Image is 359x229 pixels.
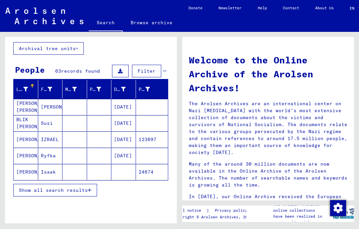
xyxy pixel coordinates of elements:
[41,86,53,93] div: First Name
[139,86,150,93] div: Prisoner #
[38,164,63,180] mat-cell: Isaak
[65,84,87,95] div: Maiden Name
[38,131,63,147] mat-cell: IZRAEL
[139,84,160,95] div: Prisoner #
[114,86,126,93] div: Date of Birth
[136,80,168,99] mat-header-cell: Prisoner #
[38,99,63,115] mat-cell: [PERSON_NAME]
[123,15,180,31] a: Browse archive
[41,84,62,95] div: First Name
[273,213,332,225] p: have been realized in partnership with
[330,200,346,216] img: Change consent
[38,115,63,131] mat-cell: Susi
[15,64,45,76] div: People
[90,84,111,95] div: Place of Birth
[111,99,136,115] mat-cell: [DATE]
[87,80,112,99] mat-header-cell: Place of Birth
[14,164,38,180] mat-cell: [PERSON_NAME]
[173,207,206,214] a: Legal notice
[136,164,168,180] mat-cell: 24674
[89,15,123,32] a: Search
[65,86,77,93] div: Maiden Name
[38,80,63,99] mat-header-cell: First Name
[5,8,83,24] img: Arolsen_neg.svg
[138,68,156,74] span: Filter
[61,68,100,74] span: records found
[55,68,61,74] span: 63
[16,84,38,95] div: Last Name
[273,201,332,213] p: The Arolsen Archives online collections
[111,80,136,99] mat-header-cell: Date of Birth
[136,131,168,147] mat-cell: 123697
[14,115,38,131] mat-cell: BLIK [PERSON_NAME]
[16,86,28,93] div: Last Name
[62,80,87,99] mat-header-cell: Maiden Name
[189,53,347,95] h1: Welcome to the Online Archive of the Arolsen Archives!
[189,100,347,156] p: The Arolsen Archives are an international center on Nazi [MEDICAL_DATA] with the world’s most ext...
[114,84,136,95] div: Date of Birth
[350,6,357,11] span: EN
[13,184,97,196] button: Show all search results
[209,207,255,214] a: Privacy policy
[19,187,88,193] span: Show all search results
[189,193,347,221] p: In [DATE], our Online Archive received the European Heritage Award / Europa Nostra Award 2020, Eu...
[111,115,136,131] mat-cell: [DATE]
[173,207,255,214] div: |
[14,148,38,164] mat-cell: [PERSON_NAME]
[14,99,38,115] mat-cell: [PERSON_NAME] [PERSON_NAME]
[132,65,161,77] button: Filter
[111,131,136,147] mat-cell: [DATE]
[111,148,136,164] mat-cell: [DATE]
[38,148,63,164] mat-cell: Ryfka
[13,42,84,55] button: Archival tree units
[173,214,255,220] p: Copyright © Arolsen Archives, 2021
[14,80,38,99] mat-header-cell: Last Name
[90,86,101,93] div: Place of Birth
[189,161,347,189] p: Many of the around 30 million documents are now available in the Online Archive of the Arolsen Ar...
[14,131,38,147] mat-cell: [PERSON_NAME]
